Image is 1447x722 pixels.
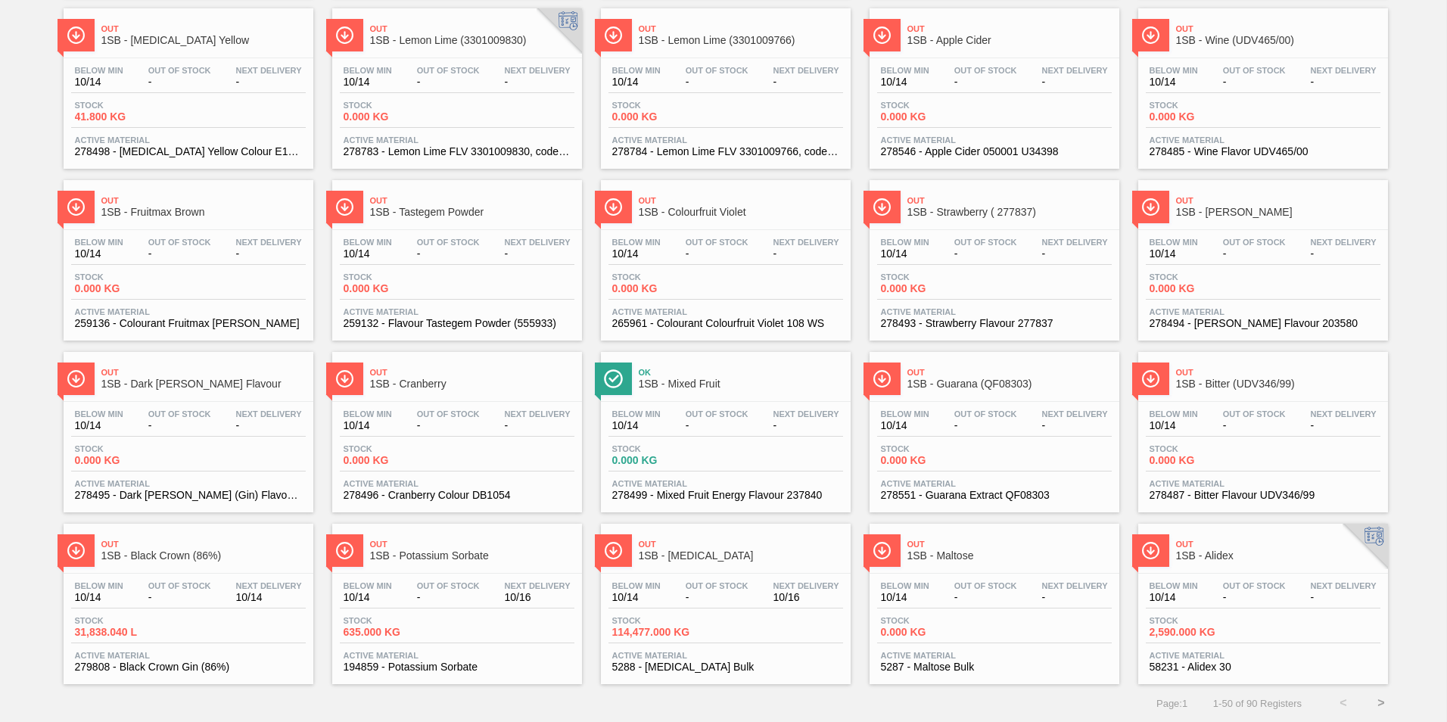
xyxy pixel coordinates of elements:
[417,66,480,75] span: Out Of Stock
[75,627,181,638] span: 31,838.040 L
[1150,592,1198,603] span: 10/14
[858,341,1127,512] a: ÍconeOut1SB - Guarana (QF08303)Below Min10/14Out Of Stock-Next Delivery-Stock0.000 KGActive Mater...
[1176,540,1380,549] span: Out
[1042,409,1108,419] span: Next Delivery
[1150,238,1198,247] span: Below Min
[370,368,574,377] span: Out
[881,592,929,603] span: 10/14
[67,541,86,560] img: Ícone
[907,24,1112,33] span: Out
[1042,581,1108,590] span: Next Delivery
[773,420,839,431] span: -
[1150,318,1377,329] span: 278494 - Rasberry Flavour 203580
[612,101,718,110] span: Stock
[101,24,306,33] span: Out
[67,369,86,388] img: Ícone
[75,111,181,123] span: 41.800 KG
[1223,592,1286,603] span: -
[604,26,623,45] img: Ícone
[1042,76,1108,88] span: -
[773,238,839,247] span: Next Delivery
[236,581,302,590] span: Next Delivery
[417,581,480,590] span: Out Of Stock
[612,307,839,316] span: Active Material
[335,26,354,45] img: Ícone
[344,238,392,247] span: Below Min
[1150,146,1377,157] span: 278485 - Wine Flavor UDV465/00
[370,550,574,562] span: 1SB - Potassium Sorbate
[75,318,302,329] span: 259136 - Colourant Fruitmax Brown WS
[344,307,571,316] span: Active Material
[686,66,748,75] span: Out Of Stock
[101,378,306,390] span: 1SB - Dark Berry Flavour
[686,592,748,603] span: -
[148,420,211,431] span: -
[686,238,748,247] span: Out Of Stock
[1127,169,1396,341] a: ÍconeOut1SB - [PERSON_NAME]Below Min10/14Out Of Stock-Next Delivery-Stock0.000 KGActive Material2...
[148,66,211,75] span: Out Of Stock
[881,318,1108,329] span: 278493 - Strawberry Flavour 277837
[612,76,661,88] span: 10/14
[907,196,1112,205] span: Out
[612,651,839,660] span: Active Material
[344,76,392,88] span: 10/14
[148,76,211,88] span: -
[148,581,211,590] span: Out Of Stock
[881,581,929,590] span: Below Min
[1311,420,1377,431] span: -
[881,238,929,247] span: Below Min
[1223,248,1286,260] span: -
[1141,541,1160,560] img: Ícone
[321,341,590,512] a: ÍconeOut1SB - CranberryBelow Min10/14Out Of Stock-Next Delivery-Stock0.000 KGActive Material27849...
[881,135,1108,145] span: Active Material
[873,541,892,560] img: Ícone
[1141,26,1160,45] img: Ícone
[954,76,1017,88] span: -
[1223,409,1286,419] span: Out Of Stock
[75,581,123,590] span: Below Min
[612,272,718,282] span: Stock
[505,238,571,247] span: Next Delivery
[1150,581,1198,590] span: Below Min
[881,283,987,294] span: 0.000 KG
[612,248,661,260] span: 10/14
[1150,66,1198,75] span: Below Min
[67,26,86,45] img: Ícone
[1176,35,1380,46] span: 1SB - Wine (UDV465/00)
[344,272,450,282] span: Stock
[75,146,302,157] span: 278498 - Quinoline Yellow Colour E10470
[612,283,718,294] span: 0.000 KG
[344,592,392,603] span: 10/14
[344,420,392,431] span: 10/14
[686,76,748,88] span: -
[1311,592,1377,603] span: -
[236,248,302,260] span: -
[344,146,571,157] span: 278783 - Lemon Lime FLV 3301009830, code100326
[1150,409,1198,419] span: Below Min
[67,198,86,216] img: Ícone
[344,248,392,260] span: 10/14
[1223,581,1286,590] span: Out Of Stock
[907,207,1112,218] span: 1SB - Strawberry ( 277837)
[75,420,123,431] span: 10/14
[590,169,858,341] a: ÍconeOut1SB - Colourfruit VioletBelow Min10/14Out Of Stock-Next Delivery-Stock0.000 KGActive Mate...
[52,341,321,512] a: ÍconeOut1SB - Dark [PERSON_NAME] FlavourBelow Min10/14Out Of Stock-Next Delivery-Stock0.000 KGAct...
[881,272,987,282] span: Stock
[344,283,450,294] span: 0.000 KG
[370,207,574,218] span: 1SB - Tastegem Powder
[954,238,1017,247] span: Out Of Stock
[1127,341,1396,512] a: ÍconeOut1SB - Bitter (UDV346/99)Below Min10/14Out Of Stock-Next Delivery-Stock0.000 KGActive Mate...
[75,455,181,466] span: 0.000 KG
[75,272,181,282] span: Stock
[1223,76,1286,88] span: -
[321,512,590,684] a: ÍconeOut1SB - Potassium SorbateBelow Min10/14Out Of Stock-Next Delivery10/16Stock635.000 KGActive...
[417,248,480,260] span: -
[639,378,843,390] span: 1SB - Mixed Fruit
[639,196,843,205] span: Out
[344,490,571,501] span: 278496 - Cranberry Colour DB1054
[639,540,843,549] span: Out
[1042,592,1108,603] span: -
[773,66,839,75] span: Next Delivery
[75,490,302,501] span: 278495 - Dark Berry (Gin) Flavour 793677
[686,409,748,419] span: Out Of Stock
